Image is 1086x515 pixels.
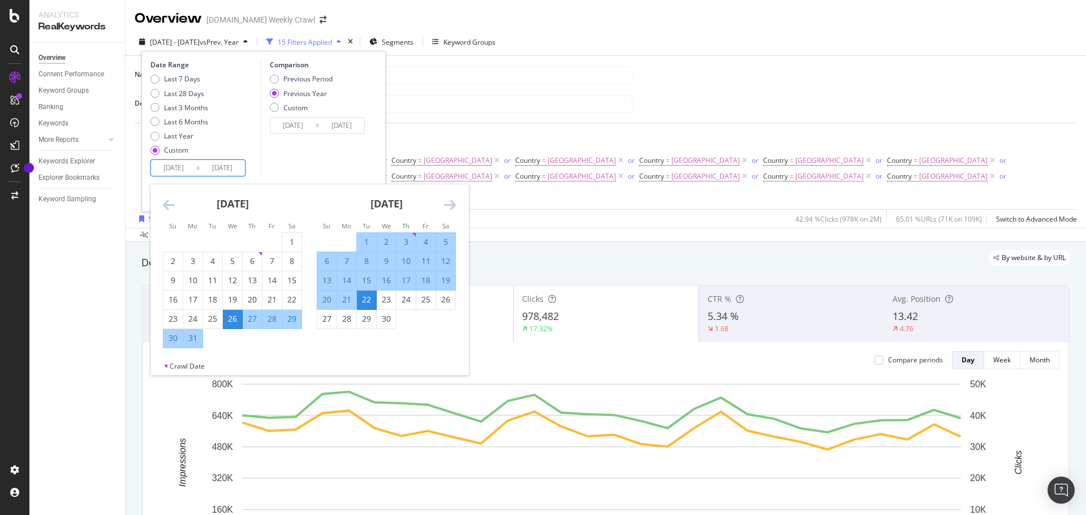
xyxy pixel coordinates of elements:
[243,271,262,290] td: Choose Thursday, March 13, 2025 as your check-in date. It’s available.
[135,98,188,111] label: Description
[223,294,242,305] div: 19
[542,155,546,165] span: =
[337,290,357,309] td: Selected. Monday, April 21, 2025
[671,153,740,168] span: [GEOGRAPHIC_DATA]
[391,171,416,181] span: Country
[283,89,327,98] div: Previous Year
[896,214,982,224] div: 65.01 % URLs ( 71K on 109K )
[183,309,203,328] td: Choose Monday, March 24, 2025 as your check-in date. It’s available.
[357,236,376,248] div: 1
[970,442,986,452] text: 30K
[887,171,912,181] span: Country
[970,505,986,514] text: 10K
[443,37,495,47] div: Keyword Groups
[436,236,455,248] div: 5
[282,271,302,290] td: Choose Saturday, March 15, 2025 as your check-in date. It’s available.
[999,155,1006,166] button: or
[763,155,788,165] span: Country
[209,222,216,230] small: Tu
[436,294,455,305] div: 26
[200,37,239,47] span: vs Prev. Year
[282,256,301,267] div: 8
[418,171,422,181] span: =
[282,232,302,252] td: Choose Saturday, March 1, 2025 as your check-in date. It’s available.
[357,232,377,252] td: Selected. Tuesday, April 1, 2025
[203,290,223,309] td: Choose Tuesday, March 18, 2025 as your check-in date. It’s available.
[38,193,96,205] div: Keyword Sampling
[708,309,739,323] span: 5.34 %
[38,52,117,64] a: Overview
[795,153,864,168] span: [GEOGRAPHIC_DATA]
[628,155,635,165] div: or
[397,252,416,271] td: Selected. Thursday, April 10, 2025
[887,155,912,165] span: Country
[397,271,416,290] td: Selected. Thursday, April 17, 2025
[397,236,416,248] div: 3
[38,155,95,167] div: Keywords Explorer
[183,332,202,344] div: 31
[183,275,202,286] div: 10
[283,74,333,84] div: Previous Period
[357,271,377,290] td: Selected. Tuesday, April 15, 2025
[135,9,202,28] div: Overview
[989,250,1070,266] div: legacy label
[262,290,282,309] td: Choose Friday, March 21, 2025 as your check-in date. It’s available.
[357,294,376,305] div: 22
[317,313,337,324] div: 27
[320,16,326,24] div: arrow-right-arrow-left
[163,256,183,267] div: 2
[708,293,731,304] span: CTR %
[522,309,559,323] span: 978,482
[169,222,176,230] small: Su
[416,256,436,267] div: 11
[357,252,377,271] td: Selected. Tuesday, April 8, 2025
[135,33,252,51] button: [DATE] - [DATE]vsPrev. Year
[639,171,664,181] span: Country
[790,171,794,181] span: =
[150,37,200,47] span: [DATE] - [DATE]
[1020,351,1059,369] button: Month
[444,198,456,212] div: Move forward to switch to the next month.
[163,313,183,324] div: 23
[270,103,333,112] div: Custom
[223,309,243,328] td: Selected as start date. Wednesday, March 26, 2025
[164,117,208,127] div: Last 6 Months
[752,171,759,181] div: or
[200,160,245,176] input: End Date
[270,118,316,133] input: Start Date
[135,70,188,82] label: Name
[639,155,664,165] span: Country
[337,256,356,267] div: 7
[996,214,1077,224] div: Switch to Advanced Mode
[38,68,117,80] a: Content Performance
[163,271,183,290] td: Choose Sunday, March 9, 2025 as your check-in date. It’s available.
[970,473,986,483] text: 20K
[183,290,203,309] td: Choose Monday, March 17, 2025 as your check-in date. It’s available.
[542,171,546,181] span: =
[999,171,1006,181] div: or
[397,256,416,267] div: 10
[38,52,66,64] div: Overview
[283,103,308,112] div: Custom
[876,155,882,165] div: or
[262,294,282,305] div: 21
[164,74,200,84] div: Last 7 Days
[183,328,203,348] td: Selected. Monday, March 31, 2025
[391,155,416,165] span: Country
[416,236,436,248] div: 4
[962,355,975,365] div: Day
[38,85,117,97] a: Keyword Groups
[317,309,337,328] td: Choose Sunday, April 27, 2025 as your check-in date. It’s available.
[282,313,301,324] div: 29
[984,351,1020,369] button: Week
[203,275,222,286] div: 11
[262,313,282,324] div: 28
[436,290,456,309] td: Choose Saturday, April 26, 2025 as your check-in date. It’s available.
[377,294,396,305] div: 23
[243,252,262,271] td: Choose Thursday, March 6, 2025 as your check-in date. It’s available.
[337,275,356,286] div: 14
[206,14,315,25] div: [DOMAIN_NAME] Weekly Crawl
[993,355,1011,365] div: Week
[243,290,262,309] td: Choose Thursday, March 20, 2025 as your check-in date. It’s available.
[357,256,376,267] div: 8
